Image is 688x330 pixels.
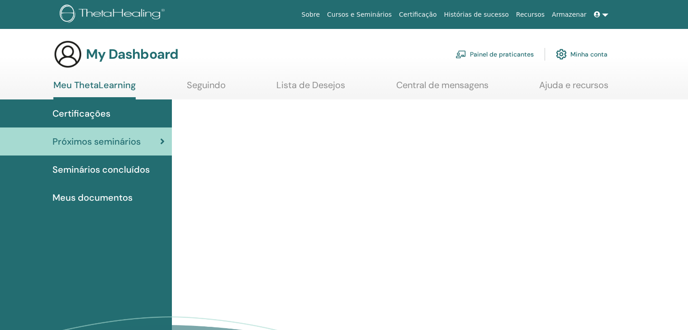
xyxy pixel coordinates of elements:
[323,6,395,23] a: Cursos e Seminários
[52,191,133,204] span: Meus documentos
[298,6,323,23] a: Sobre
[548,6,590,23] a: Armazenar
[512,6,548,23] a: Recursos
[187,80,226,97] a: Seguindo
[396,80,489,97] a: Central de mensagens
[86,46,178,62] h3: My Dashboard
[441,6,512,23] a: Histórias de sucesso
[395,6,440,23] a: Certificação
[60,5,168,25] img: logo.png
[52,135,141,148] span: Próximos seminários
[52,163,150,176] span: Seminários concluídos
[456,44,534,64] a: Painel de praticantes
[539,80,608,97] a: Ajuda e recursos
[556,47,567,62] img: cog.svg
[53,40,82,69] img: generic-user-icon.jpg
[276,80,345,97] a: Lista de Desejos
[556,44,607,64] a: Minha conta
[52,107,110,120] span: Certificações
[456,50,466,58] img: chalkboard-teacher.svg
[53,80,136,99] a: Meu ThetaLearning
